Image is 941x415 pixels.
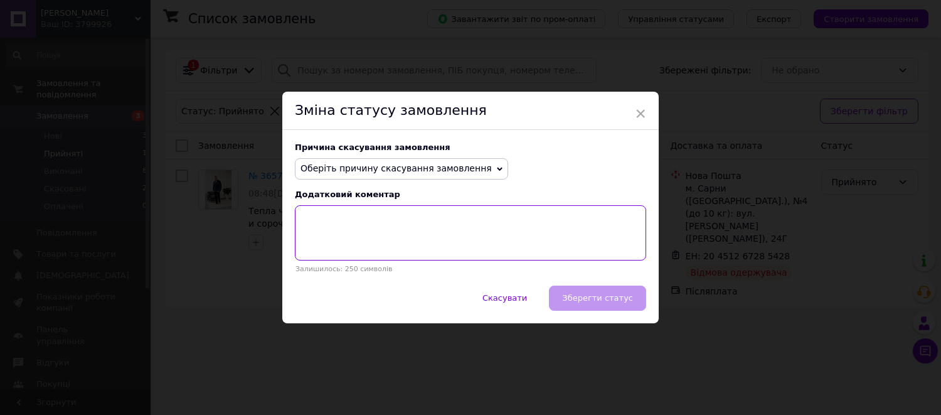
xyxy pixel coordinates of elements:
[295,190,646,199] div: Додатковий коментар
[482,293,527,303] span: Скасувати
[295,143,646,152] div: Причина скасування замовлення
[635,103,646,124] span: ×
[295,265,646,273] p: Залишилось: 250 символів
[282,92,659,130] div: Зміна статусу замовлення
[469,286,540,311] button: Скасувати
[300,163,492,173] span: Оберіть причину скасування замовлення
